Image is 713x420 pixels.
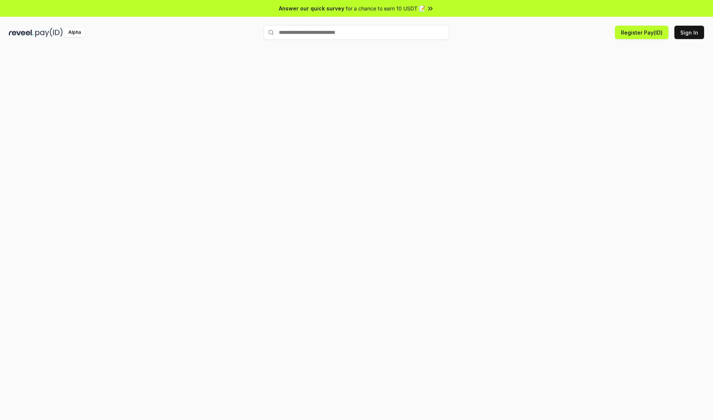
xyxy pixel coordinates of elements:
img: pay_id [35,28,63,37]
button: Sign In [674,26,704,39]
div: Alpha [64,28,85,37]
span: Answer our quick survey [279,4,344,12]
button: Register Pay(ID) [615,26,668,39]
img: reveel_dark [9,28,34,37]
span: for a chance to earn 10 USDT 📝 [346,4,425,12]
